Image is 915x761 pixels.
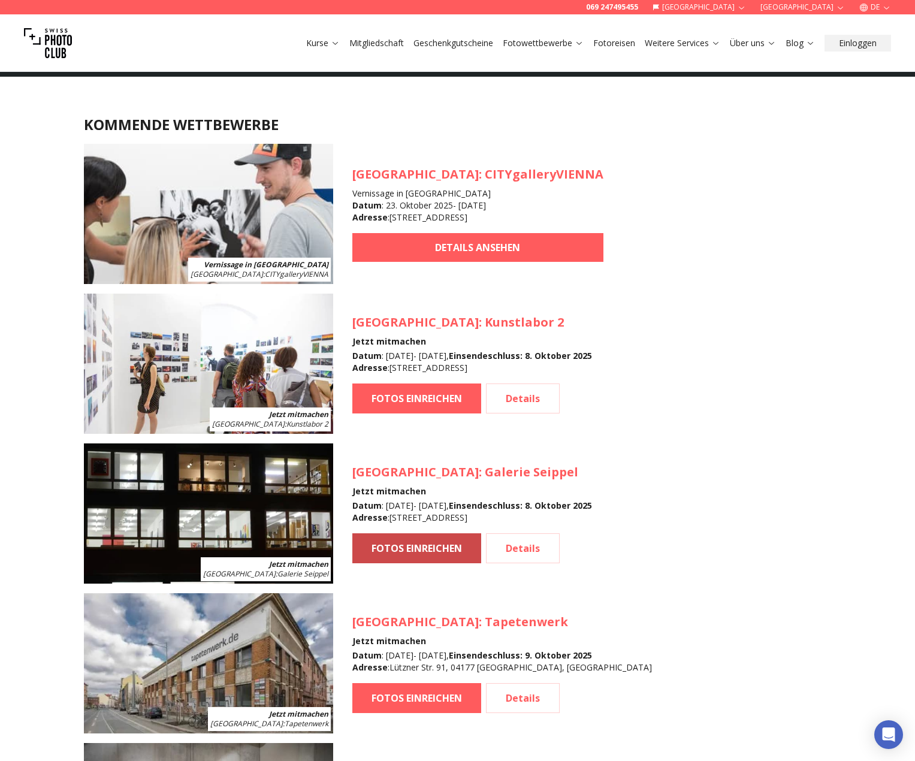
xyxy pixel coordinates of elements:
[449,650,592,661] b: Einsendeschluss : 9. Oktober 2025
[449,500,592,511] b: Einsendeschluss : 8. Oktober 2025
[352,614,479,630] span: [GEOGRAPHIC_DATA]
[212,419,328,429] span: : Kunstlabor 2
[730,37,776,49] a: Über uns
[212,419,285,429] span: [GEOGRAPHIC_DATA]
[786,37,815,49] a: Blog
[593,37,635,49] a: Fotoreisen
[498,35,588,52] button: Fotowettbewerbe
[409,35,498,52] button: Geschenkgutscheine
[204,259,328,270] b: Vernissage in [GEOGRAPHIC_DATA]
[874,720,903,749] div: Open Intercom Messenger
[203,569,328,579] span: : Galerie Seippel
[269,709,328,719] b: Jetzt mitmachen
[269,559,328,569] b: Jetzt mitmachen
[352,212,388,223] b: Adresse
[413,37,493,49] a: Geschenkgutscheine
[352,200,603,224] div: : 23. Oktober 2025 - [DATE] : [STREET_ADDRESS]
[210,718,328,729] span: : Tapetenwerk
[352,650,382,661] b: Datum
[640,35,725,52] button: Weitere Services
[781,35,820,52] button: Blog
[352,166,603,183] h3: : CITYgalleryVIENNA
[486,383,560,413] a: Details
[352,314,592,331] h3: : Kunstlabor 2
[352,614,652,630] h3: : Tapetenwerk
[352,650,652,674] div: : [DATE] - [DATE] , : Lützner Str. 91, 04177 [GEOGRAPHIC_DATA], [GEOGRAPHIC_DATA]
[84,443,333,584] img: SPC Photo Awards KÖLN November 2025
[84,593,333,733] img: SPC Photo Awards LEIPZIG November 2025
[352,500,382,511] b: Datum
[84,294,333,434] img: SPC Photo Awards MÜNCHEN November 2025
[203,569,276,579] span: [GEOGRAPHIC_DATA]
[586,2,638,12] a: 069 247495455
[486,533,560,563] a: Details
[352,314,479,330] span: [GEOGRAPHIC_DATA]
[345,35,409,52] button: Mitgliedschaft
[352,166,479,182] span: [GEOGRAPHIC_DATA]
[24,19,72,67] img: Swiss photo club
[301,35,345,52] button: Kurse
[352,512,388,523] b: Adresse
[645,37,720,49] a: Weitere Services
[352,662,388,673] b: Adresse
[352,350,382,361] b: Datum
[191,269,263,279] span: [GEOGRAPHIC_DATA]
[352,500,592,524] div: : [DATE] - [DATE] , : [STREET_ADDRESS]
[84,144,333,284] img: SPC Photo Awards WIEN Oktober 2025
[486,683,560,713] a: Details
[352,464,479,480] span: [GEOGRAPHIC_DATA]
[352,533,481,563] a: FOTOS EINREICHEN
[352,464,592,481] h3: : Galerie Seippel
[352,188,603,200] h4: Vernissage in [GEOGRAPHIC_DATA]
[449,350,592,361] b: Einsendeschluss : 8. Oktober 2025
[352,635,652,647] h4: Jetzt mitmachen
[352,683,481,713] a: FOTOS EINREICHEN
[84,115,832,134] h2: KOMMENDE WETTBEWERBE
[269,409,328,419] b: Jetzt mitmachen
[352,350,592,374] div: : [DATE] - [DATE] , : [STREET_ADDRESS]
[352,233,603,262] a: DETAILS ANSEHEN
[349,37,404,49] a: Mitgliedschaft
[825,35,891,52] button: Einloggen
[191,269,328,279] span: : CITYgalleryVIENNA
[352,383,481,413] a: FOTOS EINREICHEN
[352,200,382,211] b: Datum
[725,35,781,52] button: Über uns
[352,485,592,497] h4: Jetzt mitmachen
[352,336,592,348] h4: Jetzt mitmachen
[306,37,340,49] a: Kurse
[210,718,283,729] span: [GEOGRAPHIC_DATA]
[588,35,640,52] button: Fotoreisen
[352,362,388,373] b: Adresse
[503,37,584,49] a: Fotowettbewerbe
